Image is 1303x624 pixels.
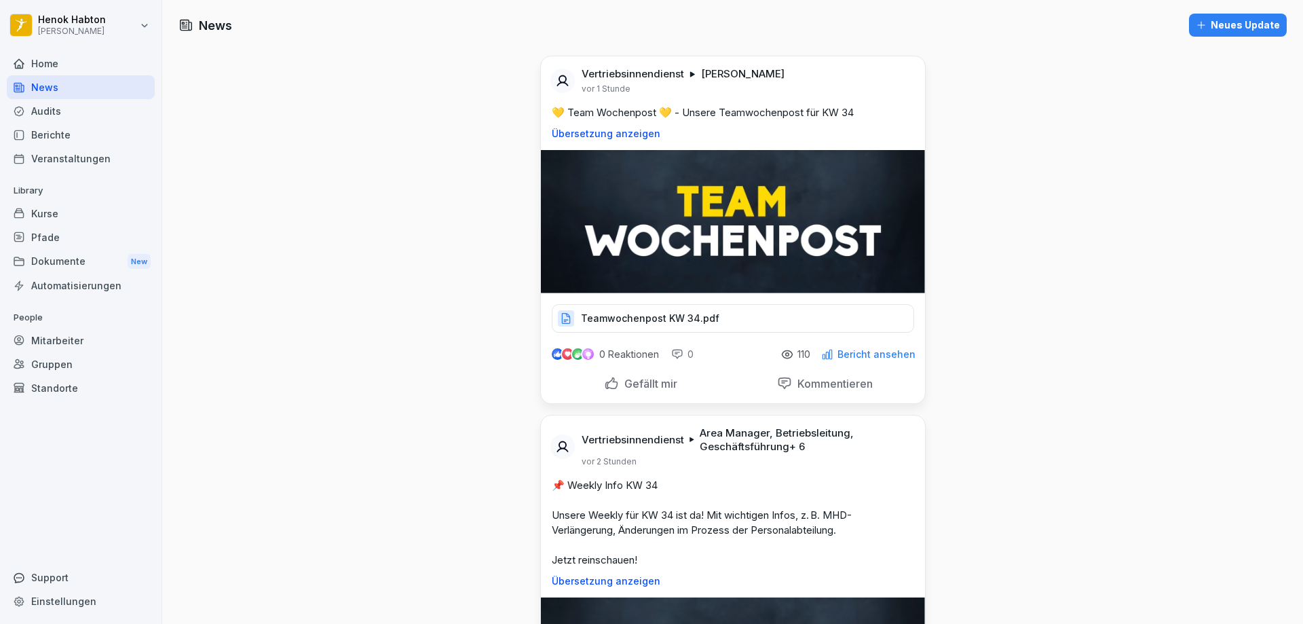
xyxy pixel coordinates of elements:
p: 0 Reaktionen [599,349,659,360]
a: Audits [7,99,155,123]
div: Support [7,566,155,589]
img: celebrate [572,348,584,360]
p: Bericht ansehen [837,349,915,360]
p: 📌 Weekly Info KW 34 Unsere Weekly für KW 34 ist da! Mit wichtigen Infos, z. B. MHD-Verlängerung, ... [552,478,914,568]
h1: News [199,16,232,35]
div: 0 [671,348,694,361]
a: Einstellungen [7,589,155,613]
p: vor 1 Stunde [582,84,630,94]
p: Henok Habton [38,14,106,26]
p: [PERSON_NAME] [701,67,785,81]
p: Teamwochenpost KW 34.pdf [581,312,719,325]
div: New [128,254,151,270]
p: Gefällt mir [619,377,677,390]
a: DokumenteNew [7,249,155,274]
p: People [7,307,155,329]
img: love [563,349,573,359]
a: Pfade [7,225,155,249]
img: igszkkglenz8iadehyhmhrv0.png [541,150,925,293]
p: Übersetzung anzeigen [552,576,914,587]
p: Übersetzung anzeigen [552,128,914,139]
div: Neues Update [1196,18,1280,33]
a: Home [7,52,155,75]
img: inspiring [582,348,594,361]
p: [PERSON_NAME] [38,26,106,36]
a: Gruppen [7,352,155,376]
p: 💛 Team Wochenpost 💛 - Unsere Teamwochenpost für KW 34 [552,105,914,120]
p: Kommentieren [792,377,873,390]
p: Vertriebsinnendienst [582,67,684,81]
button: Neues Update [1189,14,1287,37]
p: Vertriebsinnendienst [582,433,684,447]
img: like [552,349,563,360]
p: 110 [797,349,810,360]
a: Automatisierungen [7,274,155,297]
a: News [7,75,155,99]
div: Dokumente [7,249,155,274]
p: Area Manager, Betriebsleitung, Geschäftsführung + 6 [700,426,909,454]
p: Library [7,180,155,202]
a: Berichte [7,123,155,147]
a: Teamwochenpost KW 34.pdf [552,316,914,329]
a: Mitarbeiter [7,329,155,352]
p: vor 2 Stunden [582,456,637,467]
a: Kurse [7,202,155,225]
a: Standorte [7,376,155,400]
a: Veranstaltungen [7,147,155,170]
